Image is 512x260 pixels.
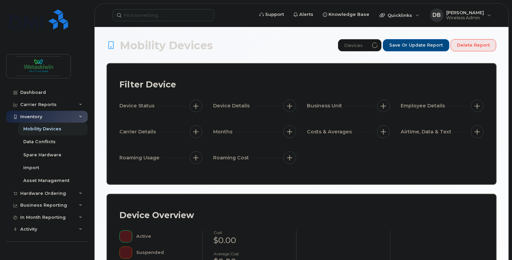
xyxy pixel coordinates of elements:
[307,128,354,135] span: Costs & Averages
[383,39,449,51] button: Save or Update Report
[307,102,344,109] span: Business Unit
[119,102,157,109] span: Device Status
[136,246,192,259] div: Suspended
[120,40,213,51] span: Mobility Devices
[213,128,234,135] span: Months
[214,235,285,246] div: $0.00
[389,42,443,48] span: Save or Update Report
[451,39,496,51] button: Delete Report
[338,40,368,52] span: Devices
[119,207,194,224] div: Device Overview
[119,128,158,135] span: Carrier Details
[457,42,490,48] span: Delete Report
[401,128,453,135] span: Airtime, Data & Text
[213,102,252,109] span: Device Details
[214,252,285,256] h4: Average cost
[401,102,447,109] span: Employee Details
[136,230,192,242] div: Active
[119,154,162,161] span: Roaming Usage
[214,230,285,235] h4: cost
[119,76,176,94] div: Filter Device
[213,154,251,161] span: Roaming Cost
